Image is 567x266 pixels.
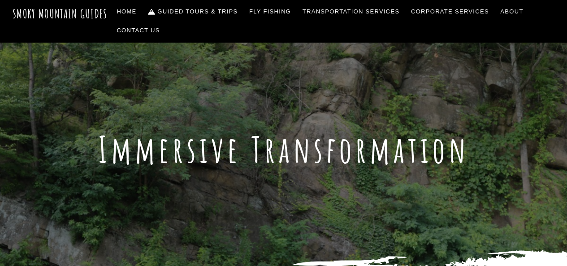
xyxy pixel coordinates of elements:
a: Guided Tours & Trips [144,2,241,21]
a: Home [113,2,140,21]
a: About [497,2,527,21]
a: Smoky Mountain Guides [13,6,108,21]
a: Transportation Services [299,2,403,21]
a: Contact Us [113,21,164,40]
a: Corporate Services [407,2,493,21]
a: Fly Fishing [246,2,294,21]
